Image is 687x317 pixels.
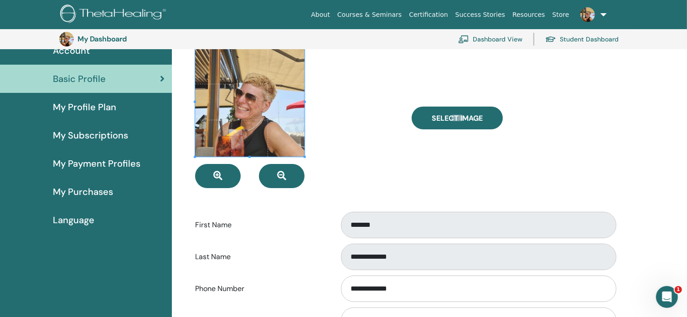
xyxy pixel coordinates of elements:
a: About [307,6,333,23]
span: Account [53,44,90,57]
h3: My Dashboard [77,35,169,43]
a: Certification [405,6,451,23]
span: My Payment Profiles [53,157,140,170]
img: default.jpg [59,32,74,46]
img: default.jpg [580,7,595,22]
a: Store [549,6,573,23]
a: Dashboard View [458,29,522,49]
a: Student Dashboard [545,29,619,49]
span: My Purchases [53,185,113,199]
span: Language [53,213,94,227]
img: logo.png [60,5,169,25]
iframe: Intercom live chat [656,286,678,308]
span: 1 [675,286,682,293]
span: Select Image [432,113,483,123]
label: Phone Number [188,280,333,297]
img: chalkboard-teacher.svg [458,35,469,43]
label: First Name [188,216,333,234]
label: Last Name [188,248,333,266]
span: Basic Profile [53,72,106,86]
a: Resources [509,6,549,23]
a: Courses & Seminars [334,6,406,23]
img: graduation-cap.svg [545,36,556,43]
a: Success Stories [452,6,509,23]
span: My Subscriptions [53,128,128,142]
span: My Profile Plan [53,100,116,114]
input: Select Image [451,115,463,121]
